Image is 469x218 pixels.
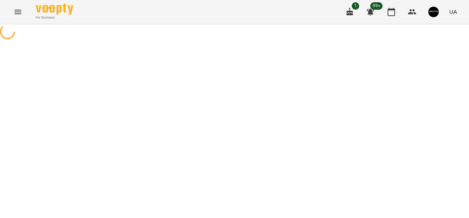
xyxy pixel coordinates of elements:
[9,3,27,21] button: Menu
[370,2,383,10] span: 99+
[449,8,457,16] span: UA
[36,4,73,15] img: Voopty Logo
[36,15,73,20] span: For Business
[428,7,439,17] img: c23ded83cd5f3a465fb1844f00e21456.png
[352,2,359,10] span: 1
[446,5,460,19] button: UA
